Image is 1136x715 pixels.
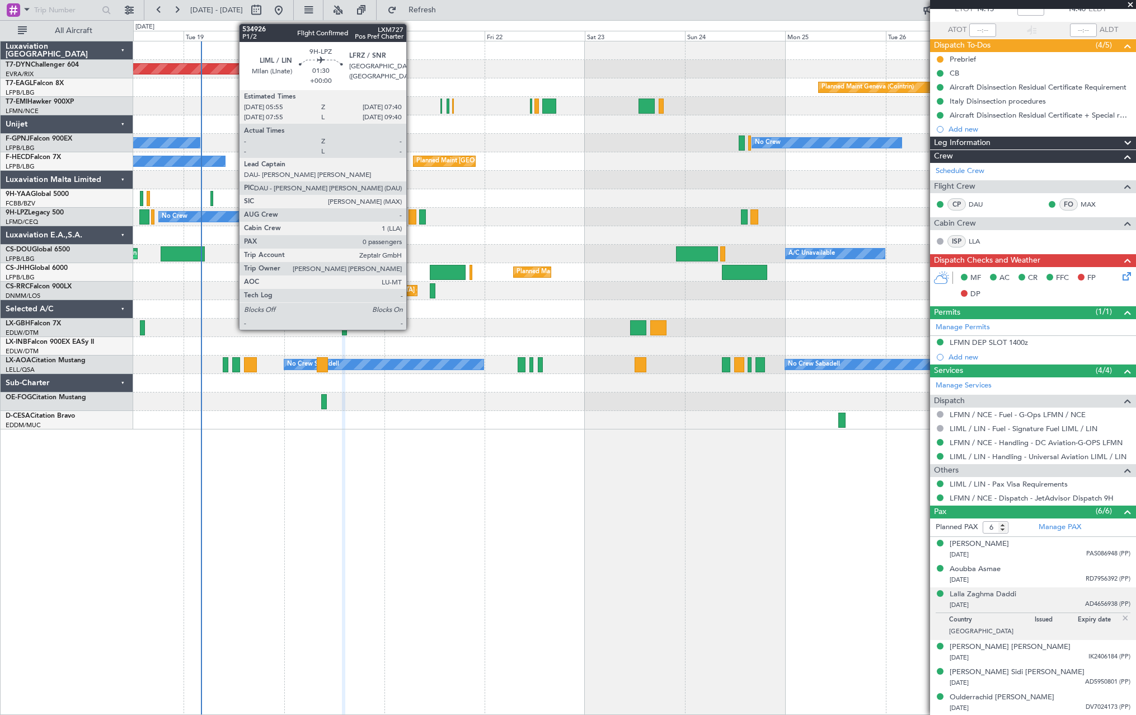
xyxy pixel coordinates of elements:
a: LFPB/LBG [6,273,35,282]
a: DAU [969,199,994,209]
span: F-HECD [6,154,30,161]
span: T7-EAGL [6,80,33,87]
a: 9H-LPZLegacy 500 [6,209,64,216]
a: F-GPNJFalcon 900EX [6,135,72,142]
span: (6/6) [1096,505,1112,517]
span: Others [934,464,959,477]
span: OE-FOG [6,394,32,401]
div: [PERSON_NAME] Sidi [PERSON_NAME] [950,667,1085,678]
a: EVRA/RIX [6,70,34,78]
span: 14:15 [976,4,994,15]
a: Manage Services [936,380,992,391]
a: CS-RRCFalcon 900LX [6,283,72,290]
span: 9H-YAA [6,191,31,198]
span: (4/5) [1096,39,1112,51]
div: Planned Maint [GEOGRAPHIC_DATA] ([GEOGRAPHIC_DATA]) [308,282,484,299]
span: ALDT [1100,25,1118,36]
span: AC [999,273,1010,284]
p: Issued [1035,616,1078,627]
a: CS-JHHGlobal 6000 [6,265,68,272]
div: Oulderrachid [PERSON_NAME] [950,692,1054,703]
span: LX-AOA [6,357,31,364]
a: LIML / LIN - Pax Visa Requirements [950,479,1068,489]
img: close [1120,613,1130,623]
div: No Crew Sabadell [788,356,840,373]
a: T7-EMIHawker 900XP [6,99,74,105]
div: [DATE] [135,22,154,32]
a: LFMN / NCE - Handling - DC Aviation-G-OPS LFMN [950,438,1123,447]
a: LFPB/LBG [6,255,35,263]
span: ATOT [948,25,966,36]
div: Tue 19 [184,31,284,41]
span: LX-INB [6,339,27,345]
div: Planned Maint [GEOGRAPHIC_DATA] ([GEOGRAPHIC_DATA]) [517,264,693,281]
span: D-CESA [6,413,30,419]
button: All Aircraft [12,22,121,40]
span: Flight Crew [934,180,975,193]
a: LFMN / NCE - Dispatch - JetAdvisor Dispatch 9H [950,493,1114,503]
a: Manage Permits [936,322,990,333]
a: MAX [1081,199,1106,209]
span: Pax [934,506,946,518]
div: Aircraft Disinsection Residual Certificate Requirement [950,82,1126,92]
div: LFMN DEP SLOT 1400z [950,338,1028,347]
span: Dispatch [934,395,965,408]
span: [DATE] [950,576,969,584]
span: PAS086948 (PP) [1086,549,1130,559]
a: LX-GBHFalcon 7X [6,320,61,327]
div: CP [947,198,966,211]
div: Add new [949,352,1130,362]
div: Fri 22 [485,31,585,41]
span: AD4656938 (PP) [1085,600,1130,609]
span: ELDT [1088,4,1106,15]
a: LFPB/LBG [6,144,35,152]
span: DP [970,289,980,300]
a: LFMN / NCE - Fuel - G-Ops LFMN / NCE [950,410,1086,419]
span: [DATE] [950,704,969,712]
a: Manage PAX [1039,522,1081,533]
div: CB [950,68,959,78]
div: Italy Disinsection procedures [950,96,1046,106]
span: (1/1) [1096,306,1112,317]
a: CS-DOUGlobal 6500 [6,246,70,253]
div: No Crew [162,208,187,225]
input: Trip Number [34,2,98,18]
span: ETOT [955,4,973,15]
a: OE-FOGCitation Mustang [6,394,86,401]
a: EDDM/MUC [6,421,41,429]
a: LFPB/LBG [6,88,35,97]
a: 9H-YAAGlobal 5000 [6,191,69,198]
span: FP [1087,273,1096,284]
p: Country [949,616,1035,627]
span: T7-EMI [6,99,27,105]
span: Permits [934,306,960,319]
span: 14:40 [1068,4,1086,15]
div: FO [1059,198,1078,211]
span: [DATE] [950,601,969,609]
div: Planned Maint [GEOGRAPHIC_DATA] ([GEOGRAPHIC_DATA]) [416,153,593,170]
span: Services [934,364,963,377]
div: Mon 25 [785,31,885,41]
a: LX-AOACitation Mustang [6,357,86,364]
span: DV7024173 (PP) [1086,703,1130,712]
span: All Aircraft [29,27,118,35]
a: EDLW/DTM [6,329,39,337]
span: 9H-LPZ [6,209,28,216]
a: LIML / LIN - Handling - Universal Aviation LIML / LIN [950,452,1126,461]
div: [PERSON_NAME] [950,539,1009,550]
a: LX-INBFalcon 900EX EASy II [6,339,94,345]
a: T7-DYNChallenger 604 [6,62,79,68]
span: CS-DOU [6,246,32,253]
a: LFMN/NCE [6,107,39,115]
a: LIML / LIN - Fuel - Signature Fuel LIML / LIN [950,424,1097,433]
span: RD7956392 (PP) [1086,574,1130,584]
a: LLA [969,236,994,246]
a: D-CESACitation Bravo [6,413,75,419]
a: T7-EAGLFalcon 8X [6,80,64,87]
span: LX-GBH [6,320,30,327]
div: Add new [949,124,1130,134]
div: A/C Unavailable [788,245,835,262]
div: Planned Maint Geneva (Cointrin) [822,79,914,96]
a: Schedule Crew [936,166,984,177]
span: Dispatch To-Dos [934,39,991,52]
